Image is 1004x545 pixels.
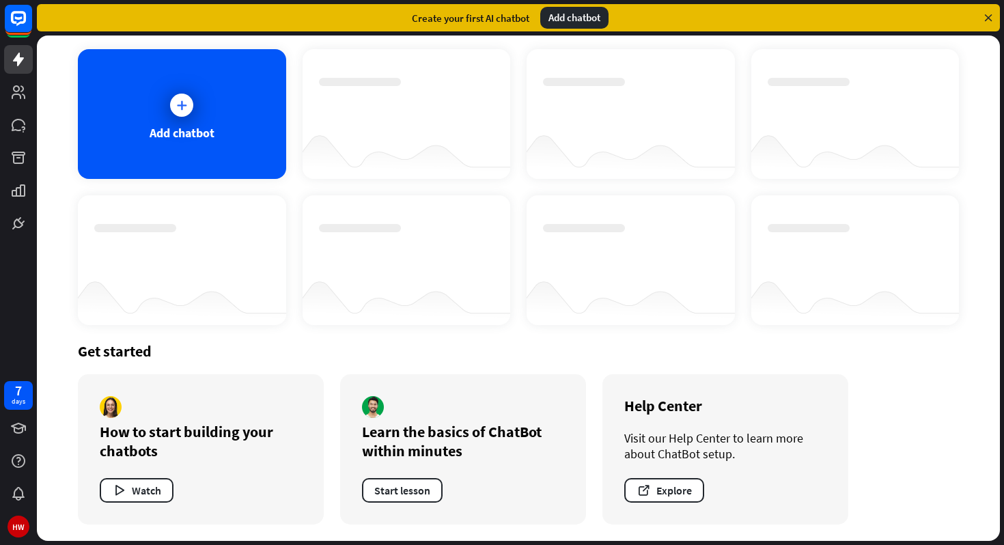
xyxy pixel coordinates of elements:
div: Add chatbot [540,7,609,29]
div: Help Center [624,396,826,415]
button: Watch [100,478,173,503]
div: Add chatbot [150,125,214,141]
div: 7 [15,385,22,397]
div: Get started [78,341,959,361]
div: Learn the basics of ChatBot within minutes [362,422,564,460]
div: How to start building your chatbots [100,422,302,460]
div: days [12,397,25,406]
div: HW [8,516,29,537]
a: 7 days [4,381,33,410]
button: Start lesson [362,478,443,503]
button: Open LiveChat chat widget [11,5,52,46]
div: Create your first AI chatbot [412,12,529,25]
img: author [362,396,384,418]
button: Explore [624,478,704,503]
img: author [100,396,122,418]
div: Visit our Help Center to learn more about ChatBot setup. [624,430,826,462]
